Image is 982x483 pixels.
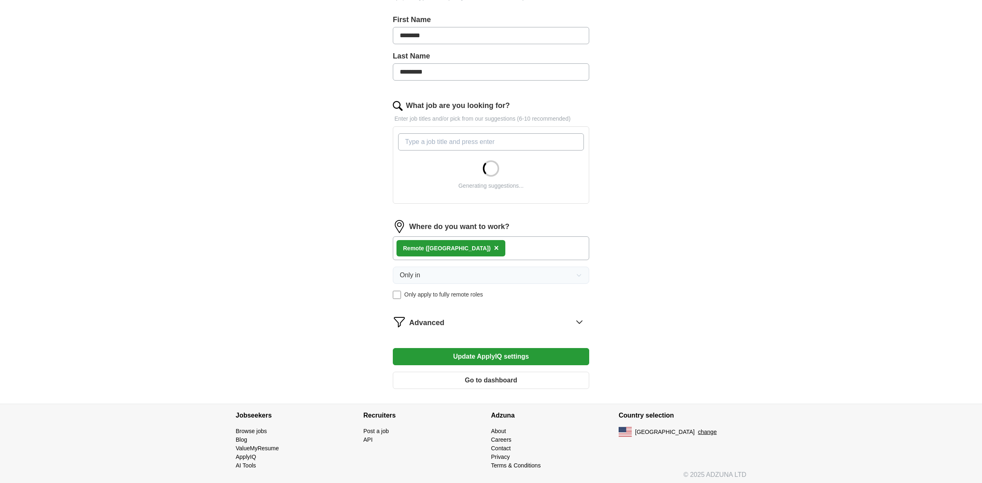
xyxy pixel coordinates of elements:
[236,454,256,460] a: ApplyIQ
[400,270,420,280] span: Only in
[458,182,524,190] div: Generating suggestions...
[363,436,373,443] a: API
[619,427,632,437] img: US flag
[393,315,406,328] img: filter
[491,462,541,469] a: Terms & Conditions
[236,428,267,434] a: Browse jobs
[698,428,717,436] button: change
[393,372,589,389] button: Go to dashboard
[393,267,589,284] button: Only in
[491,428,506,434] a: About
[398,133,584,151] input: Type a job title and press enter
[393,115,589,123] p: Enter job titles and/or pick from our suggestions (6-10 recommended)
[393,14,589,25] label: First Name
[236,462,256,469] a: AI Tools
[409,221,509,232] label: Where do you want to work?
[494,243,499,252] span: ×
[491,436,511,443] a: Careers
[393,101,403,111] img: search.png
[393,220,406,233] img: location.png
[409,317,444,328] span: Advanced
[393,348,589,365] button: Update ApplyIQ settings
[393,51,589,62] label: Last Name
[635,428,695,436] span: [GEOGRAPHIC_DATA]
[491,445,511,452] a: Contact
[491,454,510,460] a: Privacy
[404,290,483,299] span: Only apply to fully remote roles
[363,428,389,434] a: Post a job
[406,100,510,111] label: What job are you looking for?
[494,242,499,254] button: ×
[619,404,746,427] h4: Country selection
[393,291,401,299] input: Only apply to fully remote roles
[403,244,491,253] div: Remote ([GEOGRAPHIC_DATA])
[236,445,279,452] a: ValueMyResume
[236,436,247,443] a: Blog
